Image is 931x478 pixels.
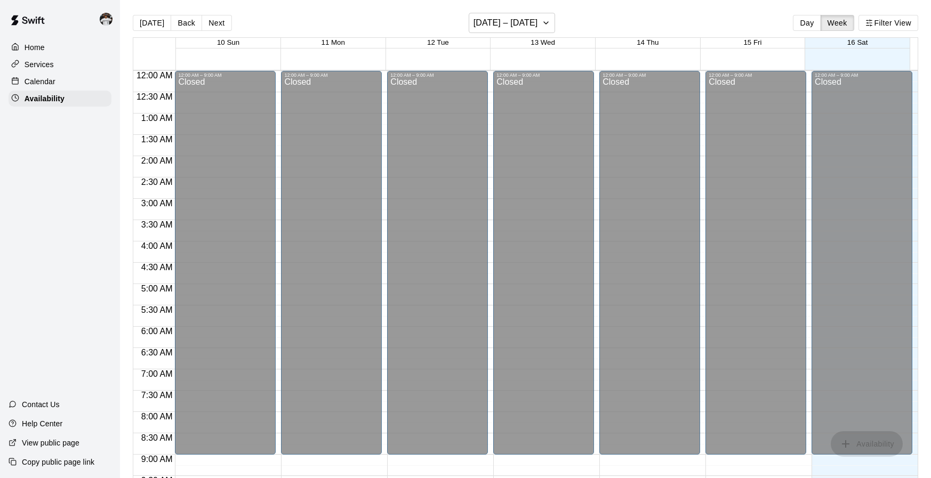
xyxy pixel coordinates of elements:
[22,418,62,429] p: Help Center
[202,15,231,31] button: Next
[603,72,697,78] div: 12:00 AM – 9:00 AM
[178,78,272,458] div: Closed
[139,327,175,336] span: 6:00 AM
[139,391,175,400] span: 7:30 AM
[139,135,175,144] span: 1:30 AM
[25,42,45,53] p: Home
[139,305,175,314] span: 5:30 AM
[134,71,175,80] span: 12:00 AM
[25,93,65,104] p: Availability
[139,369,175,378] span: 7:00 AM
[139,156,175,165] span: 2:00 AM
[637,38,659,46] button: 14 Thu
[25,59,54,70] p: Services
[858,15,918,31] button: Filter View
[812,71,912,455] div: 12:00 AM – 9:00 AM: Closed
[134,92,175,101] span: 12:30 AM
[427,38,449,46] button: 12 Tue
[139,348,175,357] span: 6:30 AM
[390,72,485,78] div: 12:00 AM – 9:00 AM
[139,199,175,208] span: 3:00 AM
[493,71,594,455] div: 12:00 AM – 9:00 AM: Closed
[473,15,538,30] h6: [DATE] – [DATE]
[599,71,700,455] div: 12:00 AM – 9:00 AM: Closed
[133,15,171,31] button: [DATE]
[496,72,591,78] div: 12:00 AM – 9:00 AM
[815,72,909,78] div: 12:00 AM – 9:00 AM
[25,76,55,87] p: Calendar
[831,439,903,448] span: You don't have the permission to add staff availability
[743,38,761,46] button: 15 Fri
[496,78,591,458] div: Closed
[9,39,111,55] a: Home
[387,71,488,455] div: 12:00 AM – 9:00 AM: Closed
[284,78,379,458] div: Closed
[9,56,111,72] a: Services
[178,72,272,78] div: 12:00 AM – 9:00 AM
[284,72,379,78] div: 12:00 AM – 9:00 AM
[175,71,276,455] div: 12:00 AM – 9:00 AM: Closed
[9,74,111,90] a: Calendar
[531,38,555,46] button: 13 Wed
[321,38,344,46] button: 11 Mon
[139,412,175,421] span: 8:00 AM
[821,15,854,31] button: Week
[139,241,175,250] span: 4:00 AM
[709,78,803,458] div: Closed
[705,71,806,455] div: 12:00 AM – 9:00 AM: Closed
[171,15,202,31] button: Back
[22,399,60,410] p: Contact Us
[603,78,697,458] div: Closed
[139,263,175,272] span: 4:30 AM
[217,38,239,46] button: 10 Sun
[815,78,909,458] div: Closed
[390,78,485,458] div: Closed
[847,38,868,46] button: 16 Sat
[793,15,821,31] button: Day
[139,455,175,464] span: 9:00 AM
[9,91,111,107] a: Availability
[139,284,175,293] span: 5:00 AM
[100,13,113,26] img: Brandon Barnes
[709,72,803,78] div: 12:00 AM – 9:00 AM
[98,9,120,30] div: Brandon Barnes
[22,438,79,448] p: View public page
[469,13,556,33] button: [DATE] – [DATE]
[281,71,382,455] div: 12:00 AM – 9:00 AM: Closed
[139,177,175,187] span: 2:30 AM
[139,220,175,229] span: 3:30 AM
[22,457,94,467] p: Copy public page link
[139,114,175,123] span: 1:00 AM
[139,433,175,442] span: 8:30 AM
